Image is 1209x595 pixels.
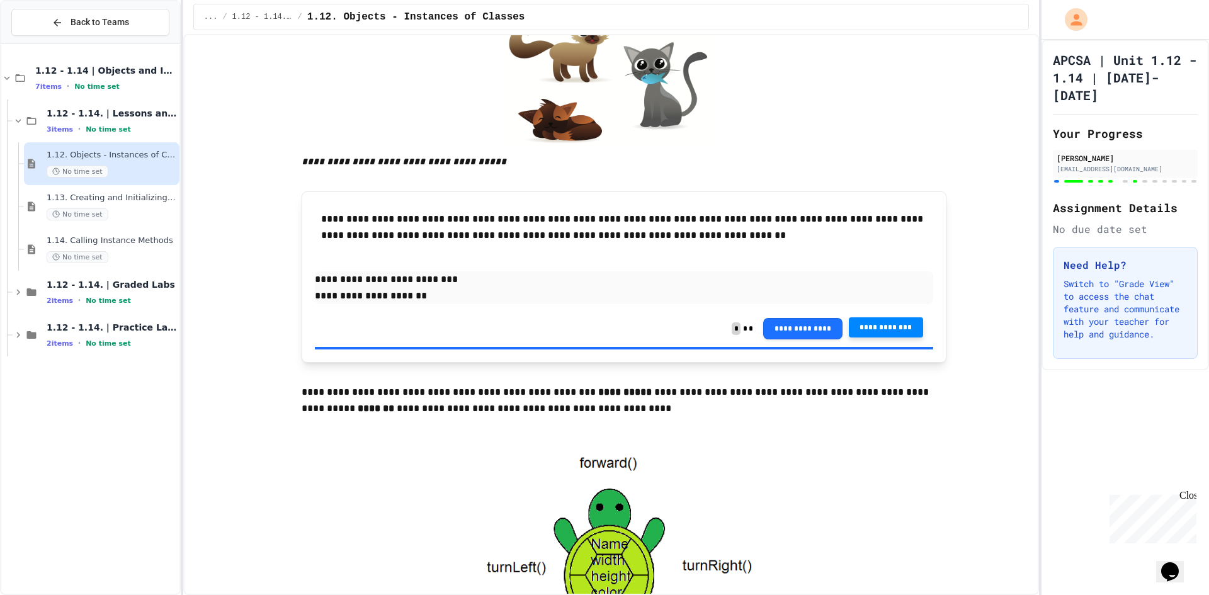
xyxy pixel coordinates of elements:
span: • [78,338,81,348]
div: [PERSON_NAME] [1057,152,1194,164]
h3: Need Help? [1064,258,1187,273]
span: No time set [74,82,120,91]
h1: APCSA | Unit 1.12 - 1.14 | [DATE]-[DATE] [1053,51,1198,104]
span: No time set [86,297,131,305]
span: 1.12 - 1.14. | Practice Labs [47,322,177,333]
div: No due date set [1053,222,1198,237]
span: 2 items [47,339,73,348]
span: 1.12. Objects - Instances of Classes [307,9,525,25]
p: Switch to "Grade View" to access the chat feature and communicate with your teacher for help and ... [1064,278,1187,341]
span: 7 items [35,82,62,91]
span: 1.12 - 1.14 | Objects and Instances of Classes [35,65,177,76]
div: My Account [1052,5,1091,34]
h2: Assignment Details [1053,199,1198,217]
span: 1.12. Objects - Instances of Classes [47,150,177,161]
span: 1.12 - 1.14. | Lessons and Notes [47,108,177,119]
span: 1.12 - 1.14. | Graded Labs [47,279,177,290]
span: 3 items [47,125,73,133]
span: • [78,295,81,305]
span: / [298,12,302,22]
span: ... [204,12,218,22]
iframe: chat widget [1104,490,1196,543]
div: Chat with us now!Close [5,5,87,80]
div: [EMAIL_ADDRESS][DOMAIN_NAME] [1057,164,1194,174]
span: 1.13. Creating and Initializing Objects: Constructors [47,193,177,203]
span: No time set [86,339,131,348]
span: 2 items [47,297,73,305]
span: No time set [47,208,108,220]
span: No time set [47,166,108,178]
span: Back to Teams [71,16,129,29]
span: • [67,81,69,91]
span: 1.14. Calling Instance Methods [47,235,177,246]
span: • [78,124,81,134]
span: / [222,12,227,22]
span: No time set [47,251,108,263]
h2: Your Progress [1053,125,1198,142]
span: 1.12 - 1.14. | Lessons and Notes [232,12,293,22]
iframe: chat widget [1156,545,1196,582]
span: No time set [86,125,131,133]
